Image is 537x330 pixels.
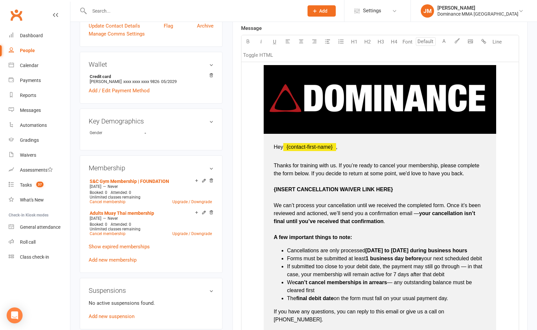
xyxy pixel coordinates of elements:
span: Forms must be submitted at least [287,256,366,261]
a: Clubworx [8,7,25,23]
button: H3 [374,35,388,48]
div: Assessments [20,167,53,173]
span: Attended: 0 [111,190,131,195]
p: No active suspensions found. [89,299,214,307]
button: H2 [361,35,374,48]
a: People [9,43,70,58]
div: What's New [20,197,44,203]
strong: Credit card [90,74,210,79]
div: Messages [20,108,41,113]
button: Line [491,35,504,48]
h3: Wallet [89,61,214,68]
span: 05/2029 [161,79,177,84]
div: Tasks [20,182,32,188]
div: Automations [20,123,47,128]
span: Settings [363,3,381,18]
li: [PERSON_NAME] [89,73,214,85]
span: your next scheduled debit [421,256,482,261]
span: Booked: 0 [90,222,107,227]
a: Calendar [9,58,70,73]
span: Hey [274,144,283,150]
span: Never [108,216,118,221]
a: Manage Comms Settings [89,30,145,38]
a: Add new membership [89,257,136,263]
a: Add new suspension [89,313,134,319]
a: Adults Muay Thai membership [90,210,154,216]
button: H4 [388,35,401,48]
a: Add / Edit Payment Method [89,87,149,95]
a: Messages [9,103,70,118]
span: We [287,280,295,285]
input: Default [416,37,436,46]
a: Flag [164,22,173,30]
a: Tasks 37 [9,178,70,193]
a: Upgrade / Downgrade [172,231,212,236]
span: Thanks for training with us. If you’re ready to cancel your membership, please complete the form ... [274,163,481,176]
span: Booked: 0 [90,190,107,195]
div: — [88,216,214,221]
span: Cancellations are only processed [287,248,365,253]
a: Upgrade / Downgrade [172,200,212,204]
span: A few important things to note: [274,234,352,240]
strong: - [144,130,183,135]
h3: Key Demographics [89,118,214,125]
a: Update Contact Details [89,22,140,30]
a: Cancel membership [90,200,126,204]
span: [DATE] [90,184,101,189]
span: If you have any questions, you can reply to this email or give us a call on [PHONE_NUMBER]. [274,309,446,322]
span: xxxx xxxx xxxx 9826 [123,79,159,84]
div: Roll call [20,239,36,245]
div: Gender [90,130,144,136]
span: final debit date [296,295,334,301]
button: U [268,35,281,48]
div: People [20,48,35,53]
input: Search... [87,6,299,16]
span: Add [319,8,327,14]
div: — [88,184,214,189]
span: can’t cancel memberships in arrears [295,280,387,285]
span: U [273,39,276,45]
div: Open Intercom Messenger [7,307,23,323]
span: We can’t process your cancellation until we received the completed form. Once it’s been reviewed ... [274,203,482,216]
div: Dashboard [20,33,43,38]
a: Roll call [9,235,70,250]
a: Payments [9,73,70,88]
span: If submitted too close to your debit date, the payment may still go through — in that case, your ... [287,264,484,277]
div: Dominance MMA [GEOGRAPHIC_DATA] [437,11,518,17]
a: Gradings [9,133,70,148]
h3: Suspensions [89,287,214,294]
span: Attended: 0 [111,222,131,227]
img: bf3eda11-9270-46cb-9fb7-554ff1c9493e.png [264,65,496,131]
div: Reports [20,93,36,98]
a: Show expired memberships [89,244,150,250]
a: What's New [9,193,70,207]
span: Unlimited classes remaining [90,195,140,200]
button: Font [401,35,414,48]
span: . [384,218,385,224]
div: [PERSON_NAME] [437,5,518,11]
a: Cancel membership [90,231,126,236]
div: JM [421,4,434,18]
div: Payments [20,78,41,83]
span: , [336,144,337,150]
a: Dashboard [9,28,70,43]
span: your cancellation isn’t final until you’ve received that confirmation [274,210,477,224]
a: Waivers [9,148,70,163]
a: Reports [9,88,70,103]
a: General attendance kiosk mode [9,220,70,235]
a: Archive [197,22,214,30]
span: [DATE] to [DATE] during business hours [365,248,467,253]
button: Toggle HTML [241,48,275,62]
span: 1 business day before [366,256,421,261]
span: 37 [36,182,44,187]
span: [DATE] [90,216,101,221]
h3: Membership [89,164,214,172]
div: Gradings [20,137,39,143]
button: Add [308,5,336,17]
div: Calendar [20,63,39,68]
span: The [287,295,296,301]
span: {INSERT CANCELLATION WAIVER LINK HERE} [274,187,393,192]
a: S&C Gym Membership | FOUNDATION [90,179,169,184]
div: General attendance [20,224,60,230]
button: H1 [348,35,361,48]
